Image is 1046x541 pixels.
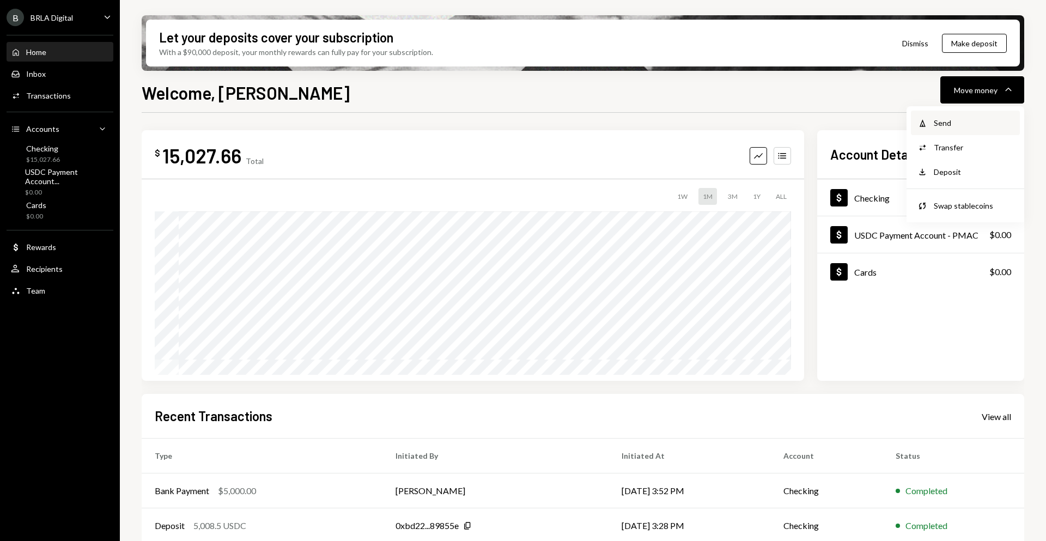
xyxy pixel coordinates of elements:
[155,148,160,159] div: $
[749,188,765,205] div: 1Y
[954,84,998,96] div: Move money
[817,216,1024,253] a: USDC Payment Account - PMAC$0.00
[31,13,73,22] div: BRLA Digital
[770,473,883,508] td: Checking
[934,200,1013,211] div: Swap stablecoins
[942,34,1007,53] button: Make deposit
[989,265,1011,278] div: $0.00
[7,42,113,62] a: Home
[142,439,382,473] th: Type
[7,9,24,26] div: B
[26,91,71,100] div: Transactions
[673,188,692,205] div: 1W
[26,69,46,78] div: Inbox
[989,228,1011,241] div: $0.00
[7,119,113,138] a: Accounts
[218,484,256,497] div: $5,000.00
[889,31,942,56] button: Dismiss
[155,519,185,532] div: Deposit
[854,193,890,203] div: Checking
[934,166,1013,178] div: Deposit
[609,439,770,473] th: Initiated At
[26,200,46,210] div: Cards
[26,47,46,57] div: Home
[854,267,877,277] div: Cards
[26,242,56,252] div: Rewards
[7,259,113,278] a: Recipients
[26,124,59,133] div: Accounts
[155,407,272,425] h2: Recent Transactions
[396,519,459,532] div: 0xbd22...89855e
[854,230,978,240] div: USDC Payment Account - PMAC
[25,188,109,197] div: $0.00
[830,145,920,163] h2: Account Details
[723,188,742,205] div: 3M
[26,155,60,165] div: $15,027.66
[7,86,113,105] a: Transactions
[934,142,1013,153] div: Transfer
[771,188,791,205] div: ALL
[155,484,209,497] div: Bank Payment
[26,286,45,295] div: Team
[883,439,1024,473] th: Status
[26,144,60,153] div: Checking
[770,439,883,473] th: Account
[982,411,1011,422] div: View all
[905,484,947,497] div: Completed
[26,264,63,273] div: Recipients
[982,410,1011,422] a: View all
[817,179,1024,216] a: Checking$15,027.66
[142,82,350,104] h1: Welcome, [PERSON_NAME]
[609,473,770,508] td: [DATE] 3:52 PM
[934,117,1013,129] div: Send
[698,188,717,205] div: 1M
[382,473,609,508] td: [PERSON_NAME]
[7,169,113,195] a: USDC Payment Account...$0.00
[25,167,109,186] div: USDC Payment Account...
[7,64,113,83] a: Inbox
[382,439,609,473] th: Initiated By
[246,156,264,166] div: Total
[159,46,433,58] div: With a $90,000 deposit, your monthly rewards can fully pay for your subscription.
[7,197,113,223] a: Cards$0.00
[940,76,1024,104] button: Move money
[7,237,113,257] a: Rewards
[162,143,241,168] div: 15,027.66
[905,519,947,532] div: Completed
[26,212,46,221] div: $0.00
[159,28,393,46] div: Let your deposits cover your subscription
[7,141,113,167] a: Checking$15,027.66
[817,253,1024,290] a: Cards$0.00
[7,281,113,300] a: Team
[193,519,246,532] div: 5,008.5 USDC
